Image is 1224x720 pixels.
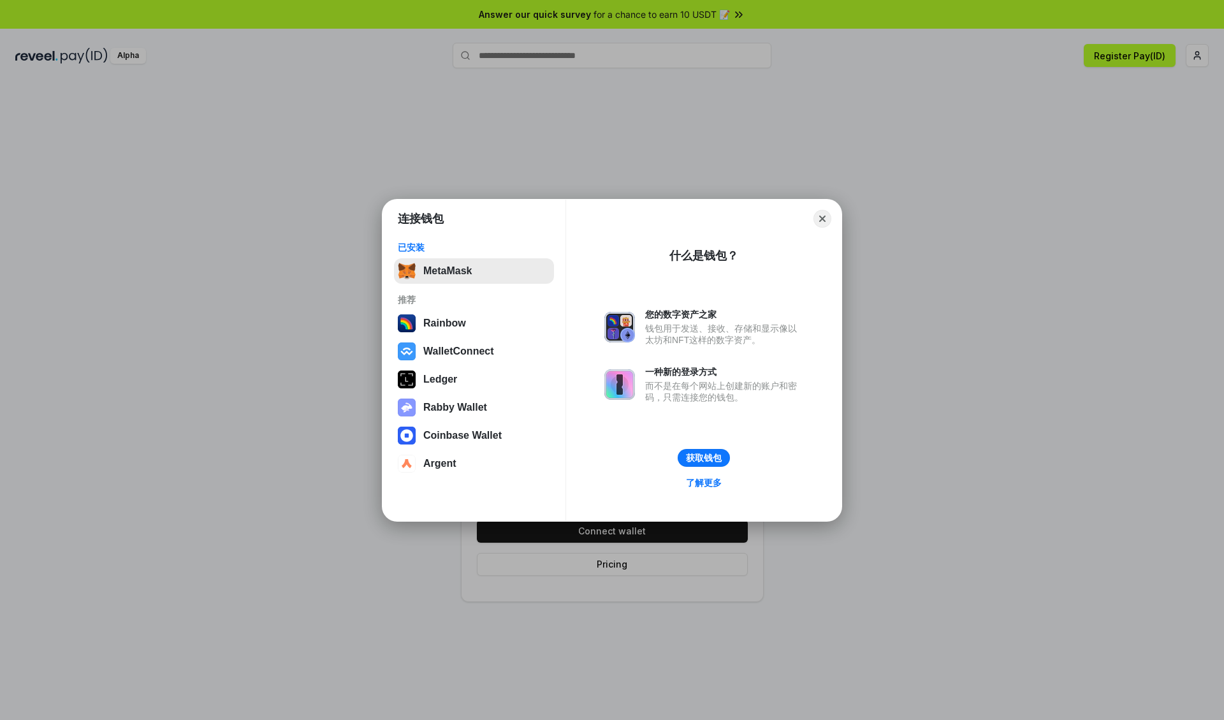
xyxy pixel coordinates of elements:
[645,309,803,320] div: 您的数字资产之家
[398,371,416,388] img: svg+xml,%3Csvg%20xmlns%3D%22http%3A%2F%2Fwww.w3.org%2F2000%2Fsvg%22%20width%3D%2228%22%20height%3...
[398,427,416,444] img: svg+xml,%3Csvg%20width%3D%2228%22%20height%3D%2228%22%20viewBox%3D%220%200%2028%2028%22%20fill%3D...
[394,258,554,284] button: MetaMask
[604,369,635,400] img: svg+xml,%3Csvg%20xmlns%3D%22http%3A%2F%2Fwww.w3.org%2F2000%2Fsvg%22%20fill%3D%22none%22%20viewBox...
[423,318,466,329] div: Rainbow
[398,242,550,253] div: 已安装
[394,395,554,420] button: Rabby Wallet
[398,211,444,226] h1: 连接钱包
[394,311,554,336] button: Rainbow
[423,402,487,413] div: Rabby Wallet
[686,452,722,464] div: 获取钱包
[423,265,472,277] div: MetaMask
[604,312,635,342] img: svg+xml,%3Csvg%20xmlns%3D%22http%3A%2F%2Fwww.w3.org%2F2000%2Fsvg%22%20fill%3D%22none%22%20viewBox...
[423,458,456,469] div: Argent
[394,367,554,392] button: Ledger
[813,210,831,228] button: Close
[423,430,502,441] div: Coinbase Wallet
[669,248,738,263] div: 什么是钱包？
[398,455,416,473] img: svg+xml,%3Csvg%20width%3D%2228%22%20height%3D%2228%22%20viewBox%3D%220%200%2028%2028%22%20fill%3D...
[398,399,416,416] img: svg+xml,%3Csvg%20xmlns%3D%22http%3A%2F%2Fwww.w3.org%2F2000%2Fsvg%22%20fill%3D%22none%22%20viewBox...
[398,262,416,280] img: svg+xml,%3Csvg%20fill%3D%22none%22%20height%3D%2233%22%20viewBox%3D%220%200%2035%2033%22%20width%...
[398,314,416,332] img: svg+xml,%3Csvg%20width%3D%22120%22%20height%3D%22120%22%20viewBox%3D%220%200%20120%20120%22%20fil...
[398,294,550,305] div: 推荐
[678,449,730,467] button: 获取钱包
[645,380,803,403] div: 而不是在每个网站上创建新的账户和密码，只需连接您的钱包。
[686,477,722,489] div: 了解更多
[394,423,554,448] button: Coinbase Wallet
[394,339,554,364] button: WalletConnect
[645,366,803,378] div: 一种新的登录方式
[398,342,416,360] img: svg+xml,%3Csvg%20width%3D%2228%22%20height%3D%2228%22%20viewBox%3D%220%200%2028%2028%22%20fill%3D...
[678,474,729,491] a: 了解更多
[423,374,457,385] div: Ledger
[394,451,554,476] button: Argent
[645,323,803,346] div: 钱包用于发送、接收、存储和显示像以太坊和NFT这样的数字资产。
[423,346,494,357] div: WalletConnect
